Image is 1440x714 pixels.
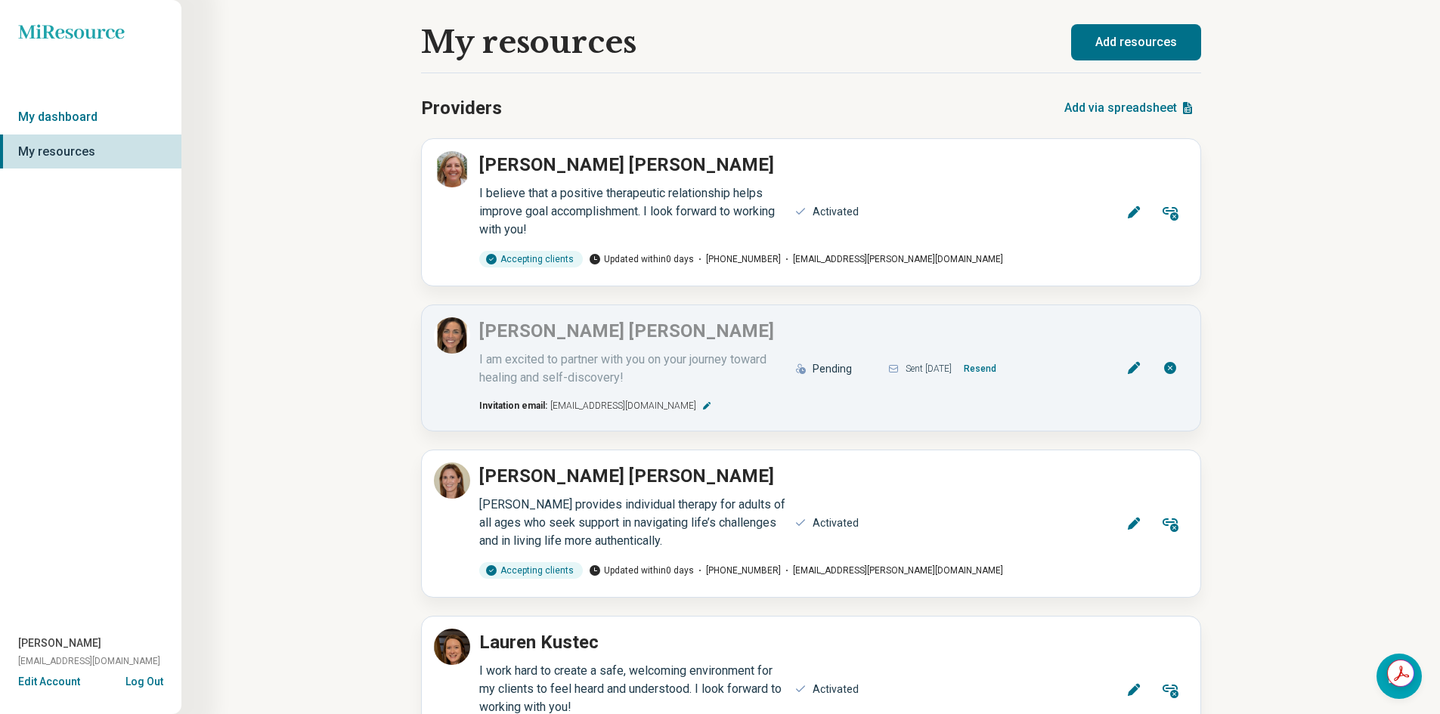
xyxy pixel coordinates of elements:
h1: My resources [421,25,636,60]
span: [EMAIL_ADDRESS][PERSON_NAME][DOMAIN_NAME] [781,252,1003,266]
span: Updated within 0 days [589,252,694,266]
div: Accepting clients [479,562,583,579]
div: Pending [813,361,852,377]
div: Activated [813,682,859,697]
div: I believe that a positive therapeutic relationship helps improve goal accomplishment. I look forw... [479,184,785,239]
span: [PHONE_NUMBER] [694,564,781,577]
div: Activated [813,204,859,220]
div: I am excited to partner with you on your journey toward healing and self-discovery! [479,351,785,387]
div: Accepting clients [479,251,583,267]
span: Updated within 0 days [589,564,694,577]
button: Log Out [125,674,163,686]
button: Add resources [1071,24,1201,60]
button: Edit Account [18,674,80,690]
p: [PERSON_NAME] [PERSON_NAME] [479,317,774,345]
p: [PERSON_NAME] [PERSON_NAME] [479,151,774,178]
h2: Providers [421,94,502,122]
button: Add via spreadsheet [1058,90,1201,126]
p: Lauren Kustec [479,629,599,656]
span: [PERSON_NAME] [18,635,101,651]
a: Open chat [1377,654,1422,699]
div: [PERSON_NAME] provides individual therapy for adults of all ages who seek support in navigating l... [479,496,785,550]
div: Activated [813,515,859,531]
span: [EMAIL_ADDRESS][DOMAIN_NAME] [550,399,696,413]
div: Sent [DATE] [887,357,1092,381]
span: [EMAIL_ADDRESS][DOMAIN_NAME] [18,654,160,668]
p: [PERSON_NAME] [PERSON_NAME] [479,462,774,490]
span: [PHONE_NUMBER] [694,252,781,266]
span: [EMAIL_ADDRESS][PERSON_NAME][DOMAIN_NAME] [781,564,1003,577]
span: Invitation email: [479,399,547,413]
button: Resend [958,357,1002,381]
